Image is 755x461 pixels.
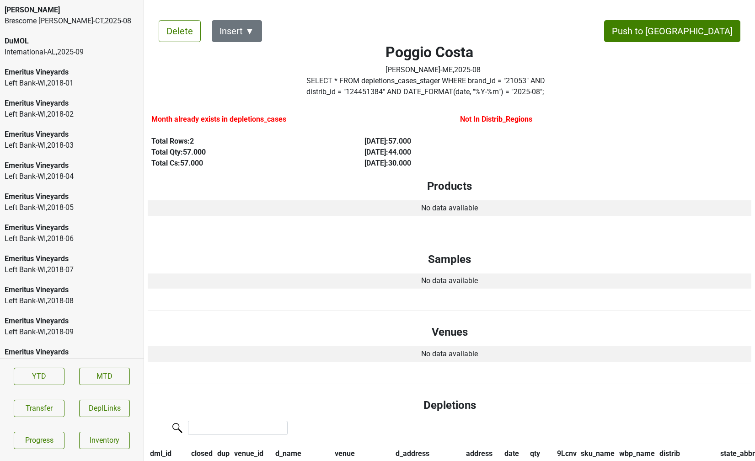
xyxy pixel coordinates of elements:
[151,147,343,158] div: Total Qty: 57.000
[364,147,557,158] div: [DATE] : 44.000
[5,202,139,213] div: Left Bank-WI , 2018 - 05
[79,368,130,385] a: MTD
[5,191,139,202] div: Emeritus Vineyards
[5,109,139,120] div: Left Bank-WI , 2018 - 02
[14,432,64,449] a: Progress
[5,222,139,233] div: Emeritus Vineyards
[148,346,751,362] td: No data available
[5,129,139,140] div: Emeritus Vineyards
[5,171,139,182] div: Left Bank-WI , 2018 - 04
[306,75,560,97] label: Click to copy query
[364,158,557,169] div: [DATE] : 30.000
[386,43,481,61] h2: Poggio Costa
[5,316,139,327] div: Emeritus Vineyards
[148,273,751,289] td: No data available
[386,64,481,75] div: [PERSON_NAME]-ME , 2025 - 08
[151,158,343,169] div: Total Cs: 57.000
[5,264,139,275] div: Left Bank-WI , 2018 - 07
[5,16,139,27] div: Brescome [PERSON_NAME]-CT , 2025 - 08
[159,20,201,42] button: Delete
[155,180,744,193] h4: Products
[5,295,139,306] div: Left Bank-WI , 2018 - 08
[14,400,64,417] button: Transfer
[148,200,751,216] td: No data available
[5,327,139,338] div: Left Bank-WI , 2018 - 09
[5,5,139,16] div: [PERSON_NAME]
[14,368,64,385] a: YTD
[151,136,343,147] div: Total Rows: 2
[5,284,139,295] div: Emeritus Vineyards
[155,253,744,266] h4: Samples
[5,140,139,151] div: Left Bank-WI , 2018 - 03
[151,114,286,125] label: Month already exists in depletions_cases
[79,400,130,417] button: DeplLinks
[364,136,557,147] div: [DATE] : 57.000
[460,114,532,125] label: Not In Distrib_Regions
[5,78,139,89] div: Left Bank-WI , 2018 - 01
[604,20,740,42] button: Push to [GEOGRAPHIC_DATA]
[155,399,744,412] h4: Depletions
[79,432,130,449] a: Inventory
[5,358,139,369] div: Left Bank-WI , 2018 - 10
[5,47,139,58] div: International-AL , 2025 - 09
[155,326,744,339] h4: Venues
[5,36,139,47] div: DuMOL
[5,98,139,109] div: Emeritus Vineyards
[5,347,139,358] div: Emeritus Vineyards
[5,233,139,244] div: Left Bank-WI , 2018 - 06
[212,20,262,42] button: Insert ▼
[5,253,139,264] div: Emeritus Vineyards
[5,67,139,78] div: Emeritus Vineyards
[5,160,139,171] div: Emeritus Vineyards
